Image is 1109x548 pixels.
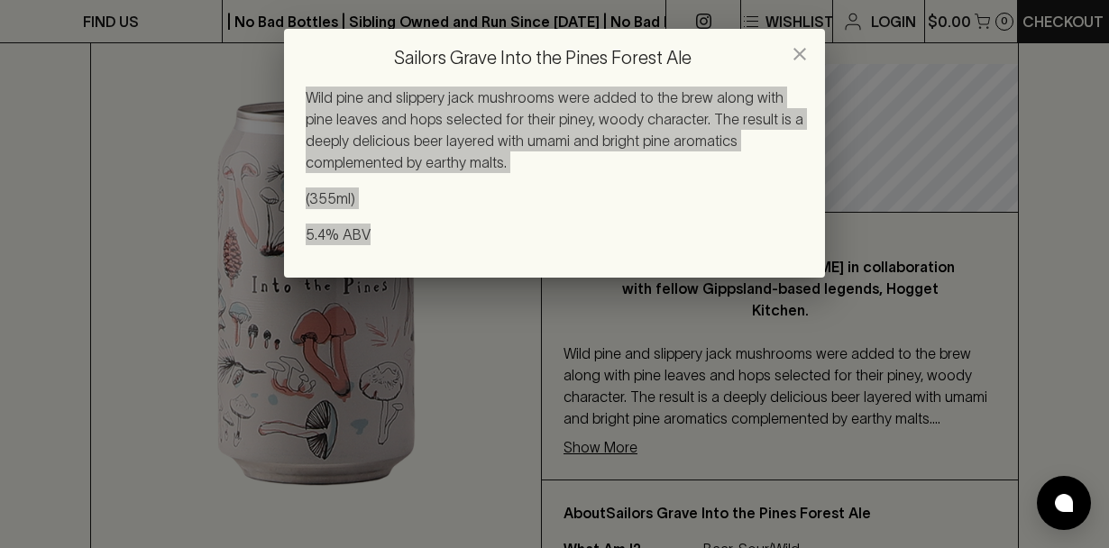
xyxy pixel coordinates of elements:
img: bubble-icon [1055,494,1073,512]
p: (355ml) [306,187,803,209]
p: 5.4% ABV [306,224,803,245]
h2: Sailors Grave Into the Pines Forest Ale [284,29,825,87]
p: Wild pine and slippery jack mushrooms were added to the brew along with pine leaves and hops sele... [306,87,803,173]
button: close [782,36,818,72]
